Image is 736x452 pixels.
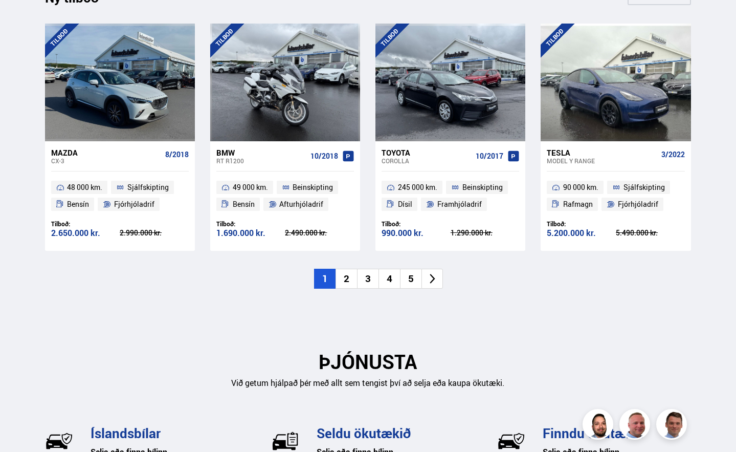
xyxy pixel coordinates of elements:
div: 5.490.000 kr. [616,229,685,236]
div: 1.690.000 kr. [216,229,285,238]
a: Mazda CX-3 8/2018 48 000 km. Sjálfskipting Bensín Fjórhjóladrif Tilboð: 2.650.000 kr. 2.990.000 kr. [45,141,195,251]
div: Toyota [382,148,472,157]
a: BMW RT R1200 10/2018 49 000 km. Beinskipting Bensín Afturhjóladrif Tilboð: 1.690.000 kr. 2.490.00... [210,141,360,251]
span: Framhjóladrif [437,198,482,210]
img: FbJEzSuNWCJXmdc-.webp [658,411,688,441]
li: 2 [336,269,357,289]
div: Tilboð: [216,220,285,228]
li: 4 [378,269,400,289]
span: Bensín [233,198,255,210]
div: CX-3 [51,157,161,164]
li: 3 [357,269,378,289]
div: 2.990.000 kr. [120,229,189,236]
span: Sjálfskipting [127,181,169,193]
div: 1.290.000 kr. [451,229,520,236]
img: nhp88E3Fdnt1Opn2.png [584,411,615,441]
div: RT R1200 [216,157,306,164]
div: 5.200.000 kr. [547,229,616,238]
span: Bensín [67,198,89,210]
div: Tesla [547,148,657,157]
span: Dísil [398,198,412,210]
span: 10/2017 [476,152,503,160]
li: 5 [400,269,421,289]
a: Tesla Model Y RANGE 3/2022 90 000 km. Sjálfskipting Rafmagn Fjórhjóladrif Tilboð: 5.200.000 kr. 5... [541,141,690,251]
div: Mazda [51,148,161,157]
div: 990.000 kr. [382,229,451,238]
div: Tilboð: [51,220,120,228]
h3: Seldu ökutækið [317,425,465,441]
li: 1 [314,269,336,289]
h3: Finndu ökutækið [543,425,691,441]
div: 2.490.000 kr. [285,229,354,236]
span: 8/2018 [165,150,189,159]
span: 90 000 km. [563,181,598,193]
div: Corolla [382,157,472,164]
div: BMW [216,148,306,157]
span: Sjálfskipting [623,181,665,193]
span: 48 000 km. [67,181,102,193]
div: Model Y RANGE [547,157,657,164]
a: Toyota Corolla 10/2017 245 000 km. Beinskipting Dísil Framhjóladrif Tilboð: 990.000 kr. 1.290.000... [375,141,525,251]
span: Fjórhjóladrif [114,198,154,210]
span: Fjórhjóladrif [618,198,658,210]
span: 245 000 km. [398,181,437,193]
img: siFngHWaQ9KaOqBr.png [621,411,652,441]
span: Beinskipting [293,181,333,193]
div: Tilboð: [547,220,616,228]
button: Opna LiveChat spjallviðmót [8,4,39,35]
span: Beinskipting [462,181,503,193]
div: 2.650.000 kr. [51,229,120,238]
span: Afturhjóladrif [279,198,323,210]
span: 3/2022 [661,150,685,159]
h2: ÞJÓNUSTA [45,350,691,373]
span: 49 000 km. [233,181,268,193]
span: Rafmagn [563,198,593,210]
p: Við getum hjálpað þér með allt sem tengist því að selja eða kaupa ökutæki. [45,377,691,389]
div: Tilboð: [382,220,451,228]
span: 10/2018 [310,152,338,160]
h3: Íslandsbílar [91,425,239,441]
